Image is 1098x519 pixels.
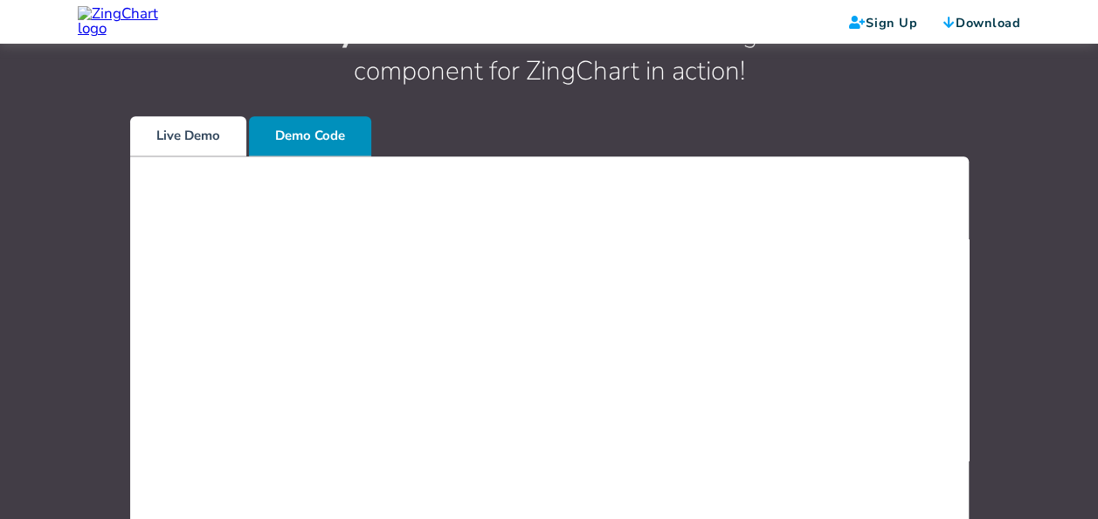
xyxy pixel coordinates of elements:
[78,6,180,36] img: ZingChart logo
[130,116,246,156] label: Live Demo
[249,116,371,156] label: Demo Code
[943,14,1021,31] a: Download
[78,6,180,25] a: Return to the ZingChart homepage
[849,14,917,31] a: Sign Up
